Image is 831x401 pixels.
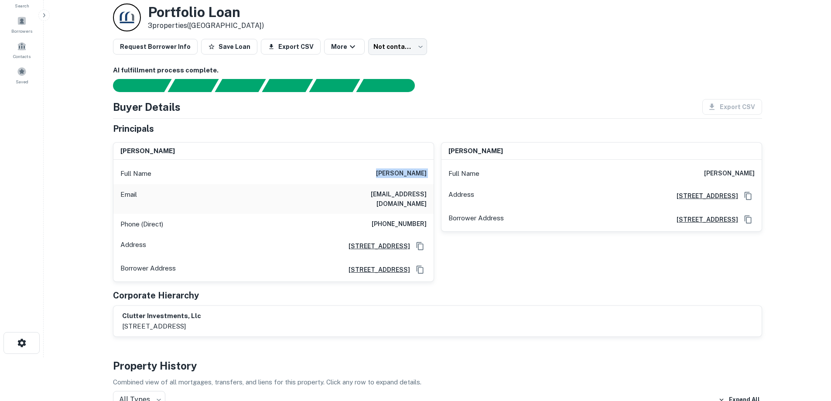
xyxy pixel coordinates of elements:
p: Borrower Address [448,213,504,226]
p: Phone (Direct) [120,219,163,230]
a: Contacts [3,38,41,62]
button: Copy Address [414,240,427,253]
div: Your request is received and processing... [168,79,219,92]
a: Borrowers [3,13,41,36]
h6: [PERSON_NAME] [120,146,175,156]
button: Copy Address [414,263,427,276]
a: [STREET_ADDRESS] [670,215,738,224]
button: Copy Address [742,213,755,226]
button: More [324,39,365,55]
h6: AI fulfillment process complete. [113,65,762,75]
span: Search [15,2,29,9]
p: Full Name [448,168,479,179]
div: Sending borrower request to AI... [103,79,168,92]
p: Borrower Address [120,263,176,276]
h6: [PERSON_NAME] [376,168,427,179]
span: Saved [16,78,28,85]
span: Borrowers [11,27,32,34]
h6: clutter investments, llc [122,311,201,321]
button: Export CSV [261,39,321,55]
span: Contacts [13,53,31,60]
p: Full Name [120,168,151,179]
div: Not contacted [368,38,427,55]
p: Combined view of all mortgages, transfers, and liens for this property. Click any row to expand d... [113,377,762,387]
h6: [PHONE_NUMBER] [372,219,427,230]
h5: Corporate Hierarchy [113,289,199,302]
div: Principals found, still searching for contact information. This may take time... [309,79,360,92]
iframe: Chat Widget [787,331,831,373]
a: [STREET_ADDRESS] [342,241,410,251]
h6: [EMAIL_ADDRESS][DOMAIN_NAME] [322,189,427,209]
a: [STREET_ADDRESS] [342,265,410,274]
div: AI fulfillment process complete. [356,79,425,92]
p: Address [120,240,146,253]
h4: Property History [113,358,762,374]
h6: [PERSON_NAME] [448,146,503,156]
p: 3 properties ([GEOGRAPHIC_DATA]) [148,21,264,31]
a: Saved [3,63,41,87]
div: Principals found, AI now looking for contact information... [262,79,313,92]
h5: Principals [113,122,154,135]
h6: [PERSON_NAME] [704,168,755,179]
h3: Portfolio Loan [148,4,264,21]
h4: Buyer Details [113,99,181,115]
button: Save Loan [201,39,257,55]
p: Email [120,189,137,209]
p: Address [448,189,474,202]
p: [STREET_ADDRESS] [122,321,201,332]
button: Request Borrower Info [113,39,198,55]
button: Copy Address [742,189,755,202]
a: [STREET_ADDRESS] [670,191,738,201]
div: Documents found, AI parsing details... [215,79,266,92]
